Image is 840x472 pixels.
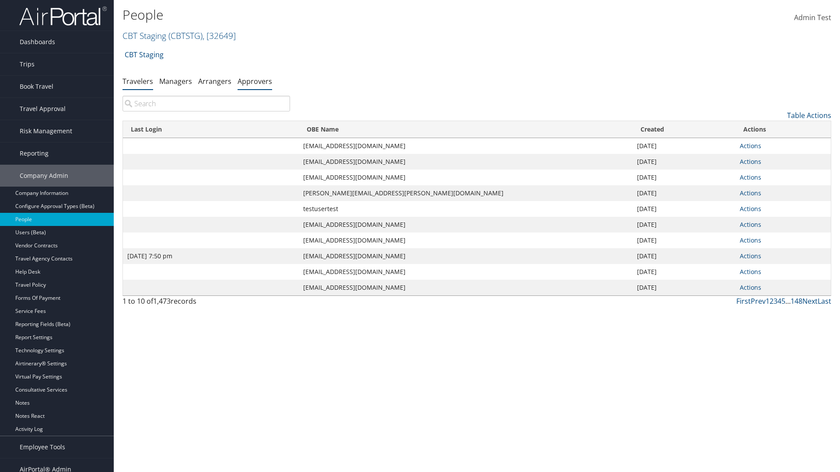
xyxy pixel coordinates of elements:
span: , [ 32649 ] [203,30,236,42]
a: CBT Staging [125,46,164,63]
td: [EMAIL_ADDRESS][DOMAIN_NAME] [299,264,633,280]
td: [EMAIL_ADDRESS][DOMAIN_NAME] [299,280,633,295]
a: 148 [791,296,802,306]
div: 1 to 10 of records [122,296,290,311]
td: [EMAIL_ADDRESS][DOMAIN_NAME] [299,233,633,248]
a: Actions [740,142,761,150]
a: Actions [740,157,761,166]
a: Actions [740,173,761,181]
td: [DATE] [633,233,735,248]
span: Travel Approval [20,98,66,120]
span: ( CBTSTG ) [168,30,203,42]
td: [DATE] [633,185,735,201]
a: 5 [781,296,785,306]
a: Admin Test [794,4,831,31]
td: [DATE] [633,201,735,217]
a: 4 [777,296,781,306]
th: Actions [735,121,831,138]
a: Actions [740,189,761,197]
a: Actions [740,205,761,213]
span: 1,473 [153,296,171,306]
a: First [736,296,751,306]
th: Last Login: activate to sort column ascending [123,121,299,138]
td: [DATE] 7:50 pm [123,248,299,264]
input: Search [122,96,290,111]
a: 1 [766,296,770,306]
td: [DATE] [633,280,735,295]
span: Dashboards [20,31,55,53]
img: airportal-logo.png [19,6,107,26]
span: Company Admin [20,165,68,187]
td: [EMAIL_ADDRESS][DOMAIN_NAME] [299,170,633,185]
span: Trips [20,53,35,75]
td: [EMAIL_ADDRESS][DOMAIN_NAME] [299,138,633,154]
td: [DATE] [633,248,735,264]
a: Actions [740,236,761,244]
a: Travelers [122,76,153,86]
a: Table Actions [787,111,831,120]
span: Book Travel [20,76,53,97]
a: 3 [773,296,777,306]
a: Managers [159,76,192,86]
span: … [785,296,791,306]
a: 2 [770,296,773,306]
td: testusertest [299,201,633,217]
td: [PERSON_NAME][EMAIL_ADDRESS][PERSON_NAME][DOMAIN_NAME] [299,185,633,201]
a: Actions [740,220,761,229]
h1: People [122,6,595,24]
td: [DATE] [633,217,735,233]
a: Next [802,296,818,306]
span: Reporting [20,142,49,164]
td: [DATE] [633,138,735,154]
a: Prev [751,296,766,306]
a: Actions [740,252,761,260]
span: Risk Management [20,120,72,142]
a: CBT Staging [122,30,236,42]
td: [EMAIL_ADDRESS][DOMAIN_NAME] [299,154,633,170]
a: Last [818,296,831,306]
span: Employee Tools [20,436,65,458]
td: [DATE] [633,264,735,280]
th: OBE Name: activate to sort column ascending [299,121,633,138]
td: [EMAIL_ADDRESS][DOMAIN_NAME] [299,217,633,233]
a: Actions [740,283,761,292]
td: [DATE] [633,170,735,185]
a: Arrangers [198,76,231,86]
a: Approvers [238,76,272,86]
td: [DATE] [633,154,735,170]
a: Actions [740,267,761,276]
td: [EMAIL_ADDRESS][DOMAIN_NAME] [299,248,633,264]
th: Created: activate to sort column ascending [633,121,735,138]
span: Admin Test [794,13,831,22]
